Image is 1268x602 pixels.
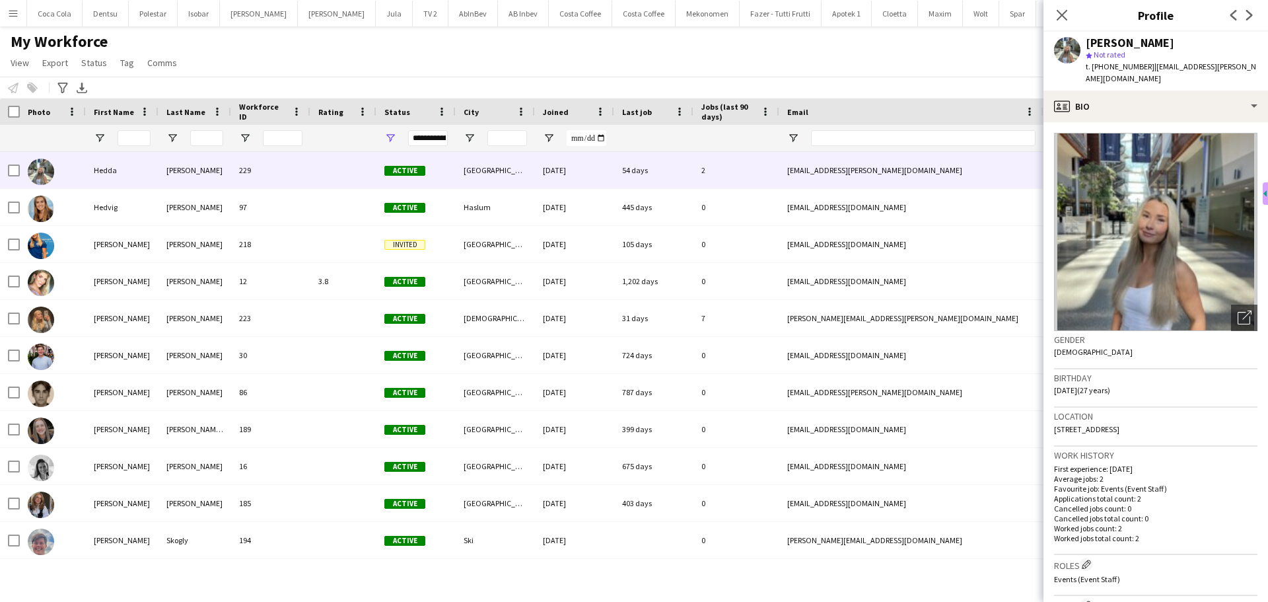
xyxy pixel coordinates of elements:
div: 724 days [614,337,693,373]
button: Polestar [129,1,178,26]
div: 16 [231,448,310,484]
button: TV 2 [413,1,448,26]
span: [STREET_ADDRESS] [1054,424,1119,434]
span: Rating [318,107,343,117]
button: AB Inbev [498,1,549,26]
span: My Workforce [11,32,108,52]
div: [DATE] [535,189,614,225]
div: [PERSON_NAME] [86,485,158,521]
div: 0 [693,337,779,373]
span: [DATE] (27 years) [1054,385,1110,395]
div: Hedda [86,152,158,188]
div: [PERSON_NAME][EMAIL_ADDRESS][DOMAIN_NAME] [779,522,1043,558]
p: Favourite job: Events (Event Staff) [1054,484,1257,494]
div: 115 [231,559,310,595]
span: Jobs (last 90 days) [701,102,756,122]
div: 0 [693,448,779,484]
div: 3.8 [310,263,376,299]
div: 229 [231,152,310,188]
div: Hedvig [86,189,158,225]
div: [GEOGRAPHIC_DATA] [456,485,535,521]
h3: Roles [1054,558,1257,572]
div: [EMAIL_ADDRESS][DOMAIN_NAME] [779,263,1043,299]
div: Skogly [158,522,231,558]
span: t. [PHONE_NUMBER] [1086,61,1154,71]
div: 445 days [614,189,693,225]
div: [GEOGRAPHIC_DATA] [456,411,535,447]
div: [EMAIL_ADDRESS][DOMAIN_NAME] [779,337,1043,373]
a: View [5,54,34,71]
span: Invited [384,240,425,250]
div: 0 [693,189,779,225]
div: [PERSON_NAME] [86,522,158,558]
img: Crew avatar or photo [1054,133,1257,331]
input: City Filter Input [487,130,527,146]
div: [EMAIL_ADDRESS][DOMAIN_NAME] [779,189,1043,225]
h3: Birthday [1054,372,1257,384]
img: Henrikke Zachariassen [28,455,54,481]
img: Hege Nyquist [28,233,54,259]
div: Bio [1043,91,1268,122]
div: [PERSON_NAME] [158,263,231,299]
button: Open Filter Menu [94,132,106,144]
div: [PERSON_NAME] [86,411,158,447]
input: Workforce ID Filter Input [263,130,302,146]
div: [PERSON_NAME] [86,337,158,373]
div: [EMAIL_ADDRESS][DOMAIN_NAME] [779,411,1043,447]
div: 0 [693,559,779,595]
button: Maxim [918,1,963,26]
div: 0 [693,522,779,558]
div: [DATE] [535,522,614,558]
div: [GEOGRAPHIC_DATA] [456,226,535,262]
button: [PERSON_NAME] [220,1,298,26]
div: [PERSON_NAME] [86,448,158,484]
img: Henrik Kjerstad [28,381,54,407]
div: [GEOGRAPHIC_DATA] [456,152,535,188]
p: Applications total count: 2 [1054,494,1257,504]
div: [PERSON_NAME] [86,300,158,336]
span: Comms [147,57,177,69]
div: [EMAIL_ADDRESS][DOMAIN_NAME] [779,485,1043,521]
input: Joined Filter Input [567,130,606,146]
button: Open Filter Menu [464,132,475,144]
div: [EMAIL_ADDRESS][DOMAIN_NAME] [779,559,1043,595]
p: Worked jobs count: 2 [1054,523,1257,533]
h3: Work history [1054,449,1257,461]
img: Haakon Skogly [28,529,54,555]
p: Average jobs: 2 [1054,474,1257,484]
img: Henrik Günther [28,344,54,370]
div: [DATE] [535,559,614,595]
div: [DATE] [535,448,614,484]
span: Events (Event Staff) [1054,574,1120,584]
div: [PERSON_NAME] [86,559,158,595]
div: 675 days [614,448,693,484]
img: Henrikke Thrane-Steen Røkke [28,418,54,444]
img: Hilda Mostue-Thomas [28,492,54,518]
button: Cloetta [872,1,918,26]
div: 0 [693,374,779,410]
span: City [464,107,479,117]
a: Comms [142,54,182,71]
span: Workforce ID [239,102,287,122]
div: [DATE] [535,374,614,410]
div: 54 days [614,152,693,188]
div: [PERSON_NAME] [86,226,158,262]
div: 403 days [614,485,693,521]
div: [PERSON_NAME] [86,263,158,299]
div: [DATE] [535,300,614,336]
div: 31 days [614,300,693,336]
div: [DATE] [535,263,614,299]
span: [DEMOGRAPHIC_DATA] [1054,347,1133,357]
span: Active [384,536,425,546]
div: 97 [231,189,310,225]
button: Coca Cola [27,1,83,26]
div: [PERSON_NAME] [86,374,158,410]
span: Active [384,203,425,213]
div: [PERSON_NAME] [158,485,231,521]
div: 189 [231,411,310,447]
div: 0 [693,226,779,262]
span: Status [81,57,107,69]
button: Open Filter Menu [787,132,799,144]
div: 223 [231,300,310,336]
button: Costa Coffee [612,1,676,26]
